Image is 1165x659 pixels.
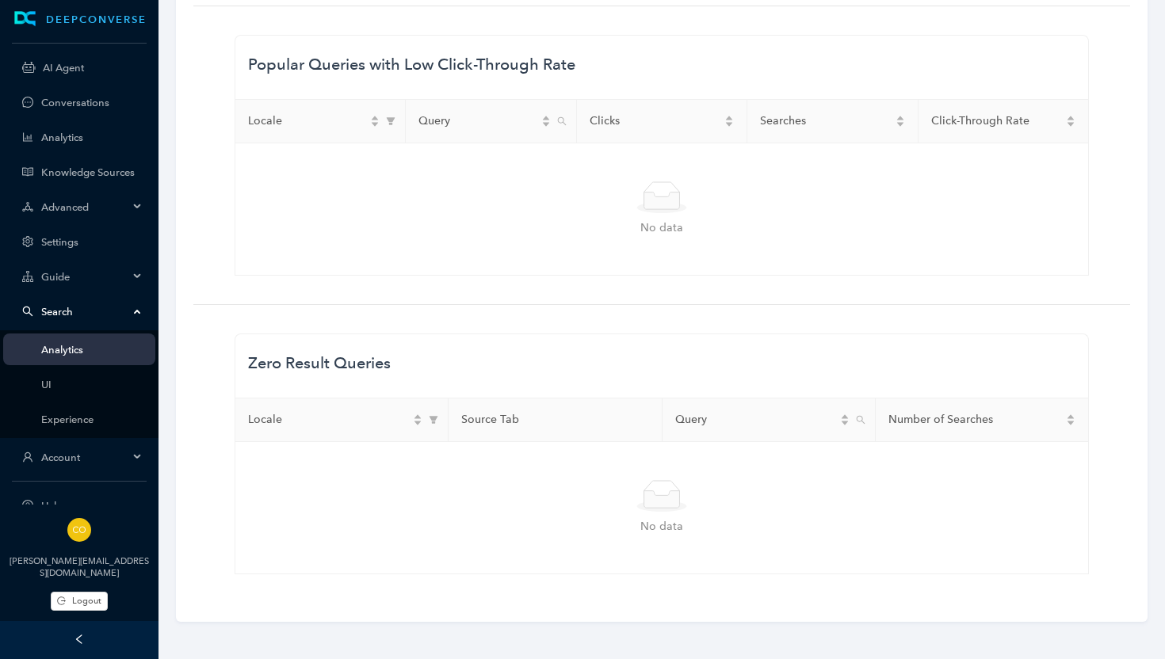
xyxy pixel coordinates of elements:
span: Help [41,500,143,512]
span: question-circle [22,500,33,511]
span: Advanced [41,201,128,213]
a: Analytics [41,344,143,356]
th: Locale [235,398,449,442]
span: Searches [760,112,892,130]
a: Settings [41,236,143,248]
span: Query [675,411,837,429]
span: Clicks [590,112,721,130]
a: UI [41,379,143,390]
span: Logout [72,594,101,608]
span: Guide [41,271,128,283]
th: Query [406,100,576,143]
th: Locale [235,100,406,143]
div: No data [254,219,1069,237]
th: Query [663,398,876,442]
img: 9bd6fc8dc59eafe68b94aecc33e6c356 [67,518,91,542]
span: Click-Through Rate [931,112,1063,130]
span: filter [426,408,441,432]
div: No data [254,518,1069,535]
span: Query [418,112,537,130]
span: logout [57,596,66,605]
th: Searches [747,100,918,143]
th: Clicks [577,100,747,143]
span: filter [429,415,438,425]
th: Source Tab [449,398,662,442]
h5: Popular Queries with Low Click-Through Rate [248,48,1075,74]
a: Analytics [41,131,143,143]
span: search [853,408,869,432]
a: Knowledge Sources [41,166,143,178]
th: Number of Searches [876,398,1089,442]
span: Locale [248,411,410,429]
span: search [554,109,570,133]
button: Logout [51,592,108,611]
span: deployment-unit [22,201,33,212]
a: LogoDEEPCONVERSE [3,11,155,27]
span: Search [41,306,128,318]
span: Locale [248,112,367,130]
a: Experience [41,413,143,425]
span: filter [386,116,395,126]
span: Number of Searches [888,411,1063,429]
span: Account [41,451,128,463]
span: search [856,415,865,425]
span: user [22,451,33,463]
span: filter [383,109,399,133]
th: Click-Through Rate [919,100,1089,143]
a: Conversations [41,97,143,109]
span: search [22,306,33,317]
span: search [557,116,567,126]
a: AI Agent [43,62,143,74]
h5: Zero Result Queries [248,347,1075,372]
